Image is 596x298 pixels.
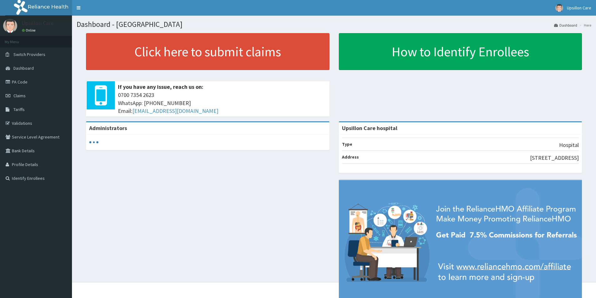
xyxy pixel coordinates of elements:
b: Administrators [89,124,127,132]
img: User Image [3,19,17,33]
span: Dashboard [13,65,34,71]
a: Click here to submit claims [86,33,329,70]
span: Tariffs [13,107,25,112]
p: Hospital [559,141,579,149]
p: [STREET_ADDRESS] [530,154,579,162]
span: Switch Providers [13,52,45,57]
a: [EMAIL_ADDRESS][DOMAIN_NAME] [132,107,218,114]
li: Here [578,23,591,28]
a: Dashboard [554,23,577,28]
b: Type [342,141,352,147]
p: Upsillon Care [22,20,54,26]
img: User Image [555,4,563,12]
a: How to Identify Enrollees [339,33,582,70]
span: Upsillon Care [567,5,591,11]
strong: Upsillon Care hospital [342,124,397,132]
span: 0700 7354 2623 WhatsApp: [PHONE_NUMBER] Email: [118,91,326,115]
b: If you have any issue, reach us on: [118,83,203,90]
h1: Dashboard - [GEOGRAPHIC_DATA] [77,20,591,28]
b: Address [342,154,359,160]
span: Claims [13,93,26,98]
svg: audio-loading [89,138,99,147]
a: Online [22,28,37,33]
